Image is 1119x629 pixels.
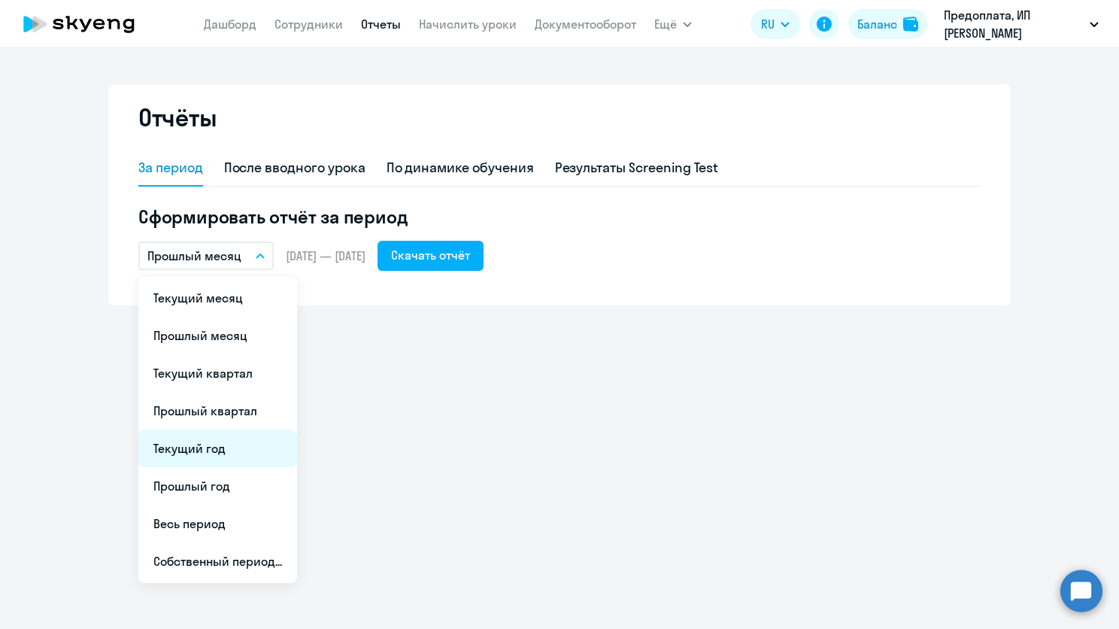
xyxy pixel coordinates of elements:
ul: Ещё [138,276,297,583]
img: balance [903,17,918,32]
span: RU [761,15,775,33]
p: Предоплата, ИП [PERSON_NAME] [944,6,1084,42]
div: Результаты Screening Test [555,158,719,178]
button: Балансbalance [848,9,927,39]
button: Ещё [654,9,692,39]
a: Документооборот [535,17,636,32]
p: Прошлый месяц [147,247,241,265]
div: По динамике обучения [387,158,534,178]
button: Скачать отчёт [378,241,484,271]
a: Отчеты [361,17,401,32]
span: [DATE] — [DATE] [286,248,365,264]
div: Баланс [857,15,897,33]
a: Сотрудники [274,17,343,32]
div: За период [138,158,203,178]
a: Начислить уроки [419,17,517,32]
h2: Отчёты [138,102,217,132]
a: Дашборд [204,17,256,32]
button: Предоплата, ИП [PERSON_NAME] [936,6,1106,42]
div: Скачать отчёт [391,246,470,264]
h5: Сформировать отчёт за период [138,205,981,229]
button: Прошлый месяц [138,242,274,270]
button: RU [751,9,800,39]
span: Ещё [654,15,677,33]
div: После вводного урока [224,158,365,178]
